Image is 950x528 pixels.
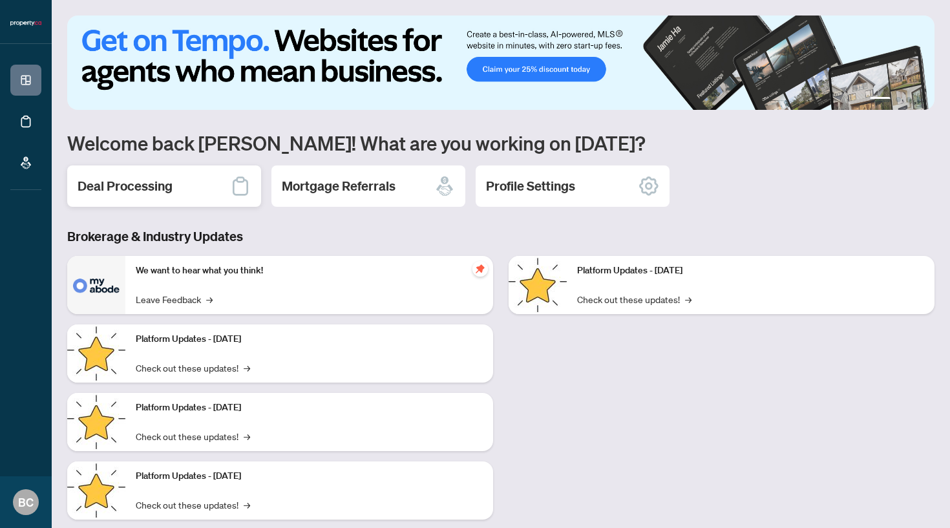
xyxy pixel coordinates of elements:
[67,393,125,451] img: Platform Updates - July 21, 2025
[244,361,250,375] span: →
[78,177,173,195] h2: Deal Processing
[206,292,213,306] span: →
[472,261,488,277] span: pushpin
[136,292,213,306] a: Leave Feedback→
[486,177,575,195] h2: Profile Settings
[282,177,396,195] h2: Mortgage Referrals
[136,361,250,375] a: Check out these updates!→
[136,264,483,278] p: We want to hear what you think!
[577,292,691,306] a: Check out these updates!→
[136,332,483,346] p: Platform Updates - [DATE]
[67,324,125,383] img: Platform Updates - September 16, 2025
[509,256,567,314] img: Platform Updates - June 23, 2025
[685,292,691,306] span: →
[10,19,41,27] img: logo
[136,429,250,443] a: Check out these updates!→
[870,97,891,102] button: 1
[896,97,901,102] button: 2
[67,131,934,155] h1: Welcome back [PERSON_NAME]! What are you working on [DATE]?
[67,461,125,520] img: Platform Updates - July 8, 2025
[136,469,483,483] p: Platform Updates - [DATE]
[577,264,924,278] p: Platform Updates - [DATE]
[67,16,934,110] img: Slide 0
[244,429,250,443] span: →
[244,498,250,512] span: →
[136,401,483,415] p: Platform Updates - [DATE]
[906,97,911,102] button: 3
[67,227,934,246] h3: Brokerage & Industry Updates
[18,493,34,511] span: BC
[898,483,937,522] button: Open asap
[136,498,250,512] a: Check out these updates!→
[916,97,922,102] button: 4
[67,256,125,314] img: We want to hear what you think!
